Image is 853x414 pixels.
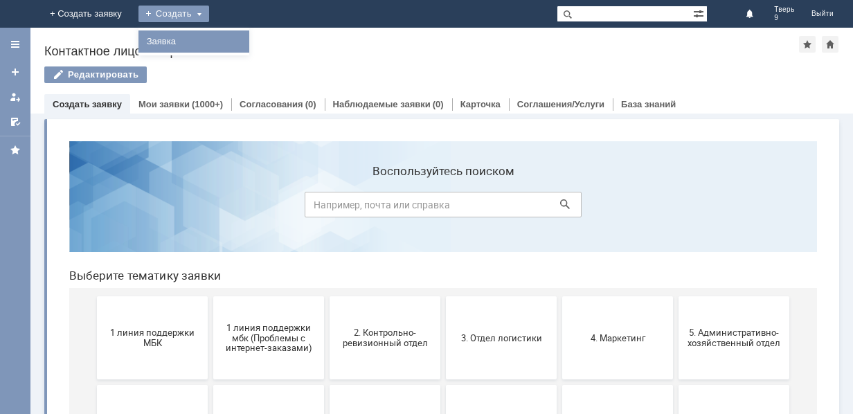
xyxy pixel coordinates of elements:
span: 8. Отдел качества [276,291,378,301]
a: Создать заявку [53,99,122,109]
span: 9 [774,14,795,22]
button: 4. Маркетинг [504,166,615,249]
header: Выберите тематику заявки [11,138,759,152]
span: 6. Закупки [43,291,145,301]
div: Сделать домашней страницей [822,36,838,53]
span: Расширенный поиск [693,6,707,19]
button: Отдел ИТ (1С) [620,255,731,338]
span: 4. Маркетинг [508,202,611,213]
span: [PERSON_NAME]. Услуги ИТ для МБК (оформляет L1) [625,369,727,400]
span: 5. Административно-хозяйственный отдел [625,197,727,218]
button: 3. Отдел логистики [388,166,499,249]
a: Карточка [460,99,501,109]
span: Отдел-ИТ (Офис) [159,379,262,390]
span: Бухгалтерия (для мбк) [508,291,611,301]
span: 2. Контрольно-ревизионный отдел [276,197,378,218]
button: 1 линия поддержки МБК [39,166,150,249]
a: Мои согласования [4,111,26,133]
div: Создать [138,6,209,22]
button: 2. Контрольно-ревизионный отдел [271,166,382,249]
span: 9. Отдел-ИТ (Для МБК и Пекарни) [392,286,494,307]
a: Мои заявки [138,99,190,109]
div: (1000+) [192,99,223,109]
button: 1 линия поддержки мбк (Проблемы с интернет-заказами) [155,166,266,249]
input: Например, почта или справка [246,62,523,87]
a: Создать заявку [4,61,26,83]
span: Отдел ИТ (1С) [625,291,727,301]
a: Заявка [141,33,246,50]
button: 9. Отдел-ИТ (Для МБК и Пекарни) [388,255,499,338]
div: (0) [305,99,316,109]
span: 7. Служба безопасности [159,291,262,301]
span: Отдел-ИТ (Битрикс24 и CRM) [43,375,145,395]
label: Воспользуйтесь поиском [246,34,523,48]
a: Соглашения/Услуги [517,99,604,109]
span: Тверь [774,6,795,14]
div: Контактное лицо "Тверь 9" [44,44,799,58]
button: 8. Отдел качества [271,255,382,338]
div: (0) [433,99,444,109]
span: 1 линия поддержки МБК [43,197,145,218]
button: 5. Административно-хозяйственный отдел [620,166,731,249]
span: 3. Отдел логистики [392,202,494,213]
span: Финансовый отдел [276,379,378,390]
a: Согласования [240,99,303,109]
a: Мои заявки [4,86,26,108]
a: Наблюдаемые заявки [333,99,431,109]
span: 1 линия поддержки мбк (Проблемы с интернет-заказами) [159,192,262,223]
div: Добавить в избранное [799,36,816,53]
span: Франчайзинг [392,379,494,390]
button: Бухгалтерия (для мбк) [504,255,615,338]
button: 6. Закупки [39,255,150,338]
button: 7. Служба безопасности [155,255,266,338]
a: База знаний [621,99,676,109]
span: Это соглашение не активно! [508,375,611,395]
